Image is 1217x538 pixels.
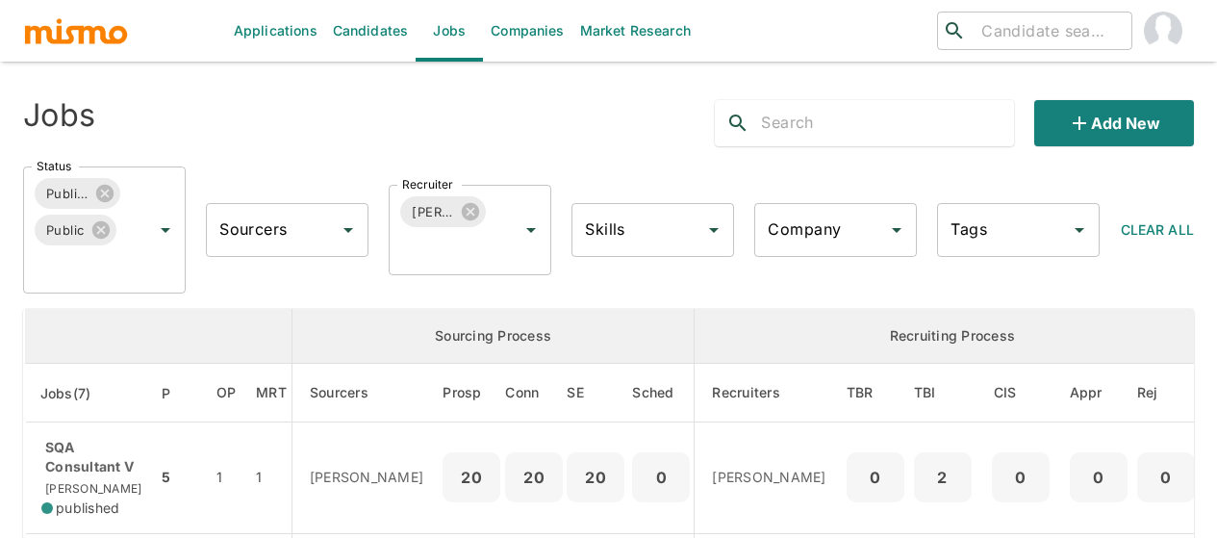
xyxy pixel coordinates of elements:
span: [PERSON_NAME] [41,481,141,496]
th: Prospects [443,364,505,423]
label: Status [37,158,71,174]
th: Sourcing Process [292,309,695,364]
th: Approved [1065,364,1132,423]
input: Candidate search [974,17,1124,44]
button: Add new [1034,100,1194,146]
p: 20 [574,464,617,491]
th: Recruiting Process [695,309,1210,364]
th: Open Positions [201,364,252,423]
button: Open [700,217,727,243]
div: [PERSON_NAME] [400,196,486,227]
p: 0 [1000,464,1042,491]
th: Sent Emails [563,364,628,423]
p: 20 [513,464,555,491]
td: 1 [201,423,252,534]
p: 0 [1078,464,1120,491]
div: Public [35,215,116,245]
img: Maia Reyes [1144,12,1182,50]
button: Open [335,217,362,243]
th: To Be Reviewed [842,364,909,423]
th: To Be Interviewed [909,364,976,423]
span: [PERSON_NAME] [400,201,466,223]
span: published [56,499,119,518]
span: Jobs(7) [40,382,116,405]
p: [PERSON_NAME] [712,468,825,487]
th: Market Research Total [251,364,292,423]
h4: Jobs [23,96,95,135]
th: Rejected [1132,364,1211,423]
th: Connections [505,364,563,423]
button: search [715,100,761,146]
p: 0 [640,464,682,491]
th: Client Interview Scheduled [976,364,1065,423]
span: P [162,382,195,405]
img: logo [23,16,129,45]
p: SQA Consultant V [41,438,141,476]
th: Priority [157,364,200,423]
input: Search [761,108,1014,139]
p: 0 [854,464,897,491]
p: 2 [922,464,964,491]
span: Published [35,183,100,205]
button: Open [152,217,179,243]
span: Public [35,219,96,242]
th: Sched [628,364,695,423]
button: Open [883,217,910,243]
th: Recruiters [695,364,842,423]
p: [PERSON_NAME] [310,468,428,487]
p: 0 [1145,464,1187,491]
p: 20 [450,464,493,491]
th: Sourcers [292,364,443,423]
td: 1 [251,423,292,534]
button: Open [518,217,545,243]
div: Published [35,178,120,209]
label: Recruiter [402,176,453,192]
span: Clear All [1121,221,1194,238]
button: Open [1066,217,1093,243]
td: 5 [157,423,200,534]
